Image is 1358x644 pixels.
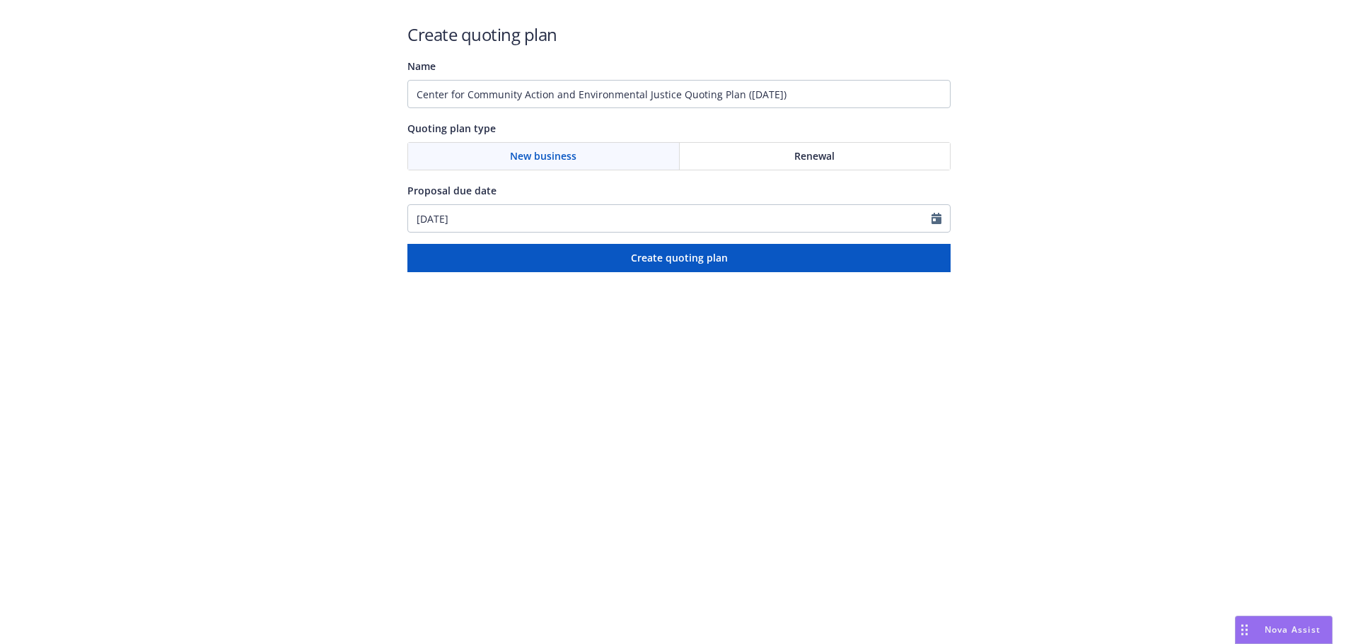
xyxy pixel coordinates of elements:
button: Create quoting plan [407,244,951,272]
div: Drag to move [1236,616,1253,643]
svg: Calendar [932,213,941,224]
h1: Create quoting plan [407,23,951,46]
span: Proposal due date [407,184,497,197]
input: Quoting plan name [407,80,951,108]
span: Nova Assist [1265,623,1321,636]
input: MM/DD/YYYY [408,205,932,232]
span: Name [407,59,436,73]
span: New business [510,148,576,163]
span: Quoting plan type [407,122,496,135]
span: Renewal [794,148,835,163]
button: Nova Assist [1235,616,1333,644]
span: Create quoting plan [631,251,728,264]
